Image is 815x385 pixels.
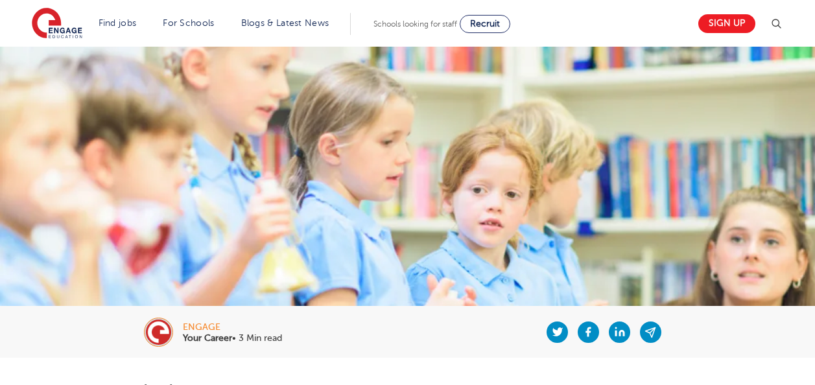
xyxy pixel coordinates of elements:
[241,18,329,28] a: Blogs & Latest News
[470,19,500,29] span: Recruit
[99,18,137,28] a: Find jobs
[183,333,232,343] b: Your Career
[183,323,282,332] div: engage
[460,15,510,33] a: Recruit
[373,19,457,29] span: Schools looking for staff
[163,18,214,28] a: For Schools
[32,8,82,40] img: Engage Education
[698,14,755,33] a: Sign up
[183,334,282,343] p: • 3 Min read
